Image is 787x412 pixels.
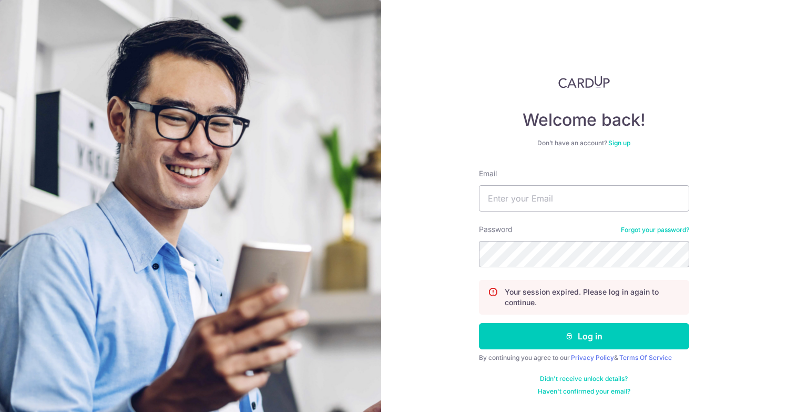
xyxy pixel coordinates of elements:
button: Log in [479,323,689,349]
h4: Welcome back! [479,109,689,130]
a: Terms Of Service [619,354,672,361]
a: Didn't receive unlock details? [540,375,628,383]
img: CardUp Logo [558,76,610,88]
label: Password [479,224,513,235]
a: Privacy Policy [571,354,614,361]
div: Don’t have an account? [479,139,689,147]
a: Haven't confirmed your email? [538,387,630,396]
label: Email [479,168,497,179]
p: Your session expired. Please log in again to continue. [505,287,680,308]
div: By continuing you agree to our & [479,354,689,362]
input: Enter your Email [479,185,689,212]
a: Sign up [608,139,630,147]
a: Forgot your password? [621,226,689,234]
